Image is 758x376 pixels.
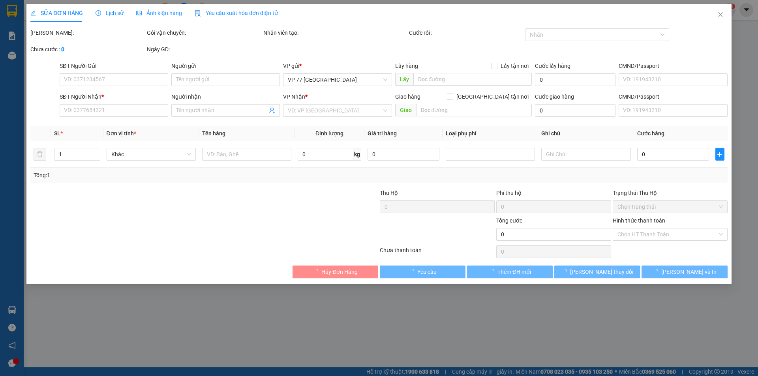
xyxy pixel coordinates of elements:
span: Lấy [395,73,413,86]
span: close [717,11,724,18]
th: Ghi chú [538,126,634,141]
input: Dọc đường [416,104,532,116]
button: [PERSON_NAME] và In [642,266,728,278]
span: Thêm ĐH mới [497,268,531,276]
button: [PERSON_NAME] thay đổi [554,266,640,278]
label: Cước lấy hàng [535,63,570,69]
div: CMND/Passport [619,62,727,70]
span: Định lượng [315,130,343,137]
span: Đơn vị tính [107,130,136,137]
b: 0 [61,46,64,52]
span: loading [489,269,497,274]
th: Loại phụ phí [443,126,538,141]
div: VP gửi [283,62,392,70]
span: Tên hàng [202,130,225,137]
span: picture [136,10,142,16]
div: Chưa cước : [30,45,145,54]
button: Thêm ĐH mới [467,266,553,278]
div: CMND/Passport [619,92,727,101]
div: Tổng: 1 [34,171,293,180]
span: VP Nhận [283,94,306,100]
input: Cước giao hàng [535,104,615,117]
span: SỬA ĐƠN HÀNG [30,10,83,16]
span: loading [561,269,570,274]
label: Cước giao hàng [535,94,574,100]
div: [PERSON_NAME]: [30,28,145,37]
span: Cước hàng [637,130,664,137]
span: [PERSON_NAME] và In [661,268,717,276]
span: user-add [269,107,276,114]
span: Yêu cầu xuất hóa đơn điện tử [195,10,278,16]
input: Dọc đường [413,73,532,86]
span: loading [313,269,321,274]
span: [GEOGRAPHIC_DATA] tận nơi [453,92,532,101]
span: kg [353,148,361,161]
span: SL [54,130,61,137]
span: edit [30,10,36,16]
div: SĐT Người Nhận [60,92,168,101]
span: Chọn trạng thái [617,201,723,213]
button: Yêu cầu [380,266,465,278]
span: Hủy Đơn Hàng [321,268,358,276]
div: Ngày GD: [147,45,262,54]
span: Ảnh kiện hàng [136,10,182,16]
span: VP 77 Thái Nguyên [288,74,387,86]
input: Ghi Chú [542,148,631,161]
span: Giao [395,104,416,116]
button: plus [715,148,724,161]
button: Close [709,4,732,26]
div: Phí thu hộ [496,189,611,200]
div: SĐT Người Gửi [60,62,168,70]
div: Cước rồi : [409,28,524,37]
img: icon [195,10,201,17]
span: Giao hàng [395,94,420,100]
span: Giá trị hàng [368,130,397,137]
span: Lấy tận nơi [497,62,532,70]
span: Yêu cầu [417,268,437,276]
span: loading [653,269,661,274]
input: VD: Bàn, Ghế [202,148,291,161]
span: Tổng cước [496,217,522,224]
span: Thu Hộ [380,190,398,196]
span: [PERSON_NAME] thay đổi [570,268,633,276]
span: clock-circle [96,10,101,16]
span: loading [409,269,417,274]
div: Trạng thái Thu Hộ [613,189,728,197]
div: Chưa thanh toán [379,246,495,260]
div: Gói vận chuyển: [147,28,262,37]
span: Lịch sử [96,10,124,16]
button: delete [34,148,46,161]
label: Hình thức thanh toán [613,217,665,224]
div: Người nhận [171,92,280,101]
span: Khác [111,148,191,160]
div: Người gửi [171,62,280,70]
div: Nhân viên tạo: [263,28,407,37]
button: Hủy Đơn Hàng [293,266,378,278]
input: Cước lấy hàng [535,73,615,86]
span: Lấy hàng [395,63,418,69]
span: plus [716,151,724,157]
